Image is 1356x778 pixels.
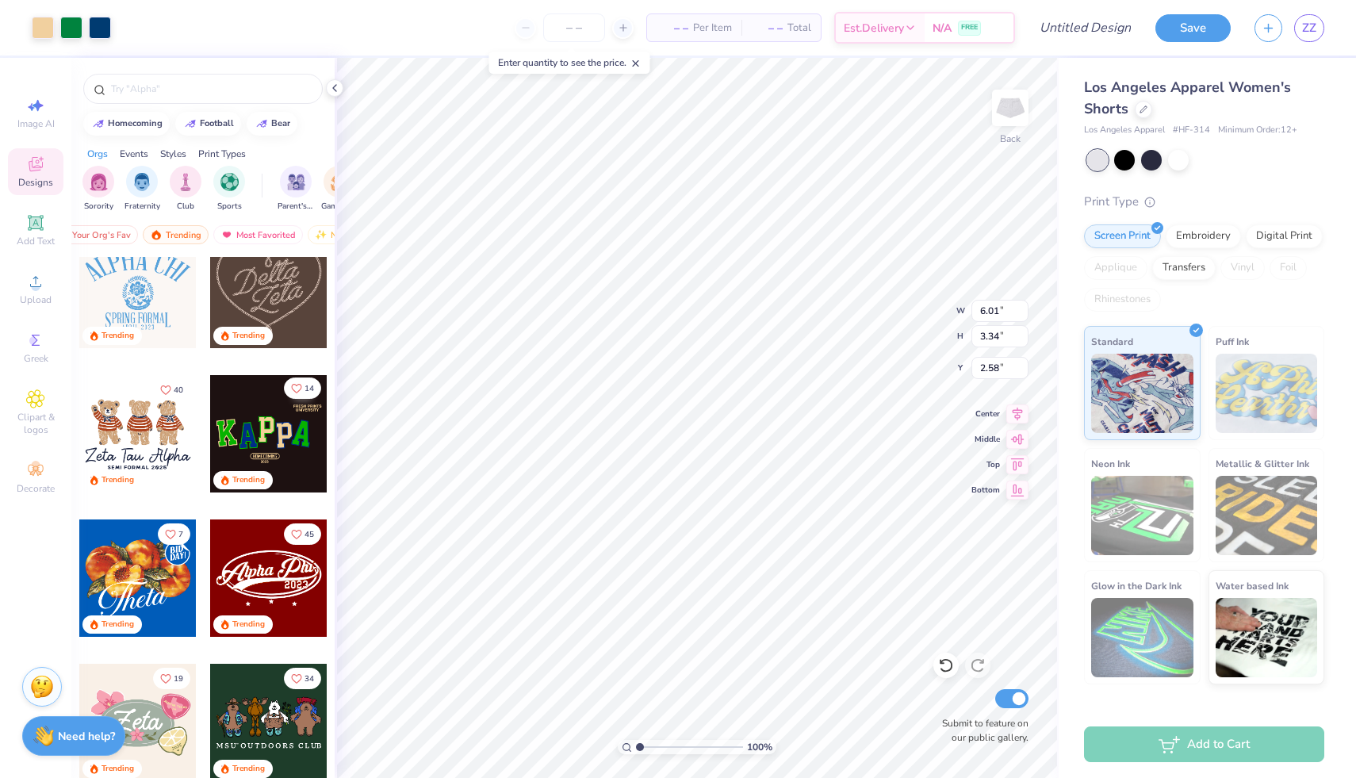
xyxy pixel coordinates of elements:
span: FREE [961,22,978,33]
span: Designs [18,176,53,189]
span: Water based Ink [1216,577,1289,594]
span: Image AI [17,117,55,130]
img: Parent's Weekend Image [287,173,305,191]
img: Water based Ink [1216,598,1318,677]
button: filter button [278,166,314,213]
img: Standard [1091,354,1193,433]
span: N/A [933,20,952,36]
img: trend_line.gif [255,119,268,128]
div: Back [1000,132,1021,146]
div: Trending [232,763,265,775]
div: Trending [102,474,134,486]
span: Standard [1091,333,1133,350]
div: Foil [1270,256,1307,280]
button: football [175,112,241,136]
img: trending.gif [150,229,163,240]
span: Parent's Weekend [278,201,314,213]
img: trend_line.gif [92,119,105,128]
div: Orgs [87,147,108,161]
span: Minimum Order: 12 + [1218,124,1297,137]
div: Screen Print [1084,224,1161,248]
img: Game Day Image [331,173,349,191]
span: Sorority [84,201,113,213]
button: Like [153,668,190,689]
span: Center [971,408,1000,420]
img: Back [994,92,1026,124]
div: Print Type [1084,193,1324,211]
span: Upload [20,293,52,306]
span: – – [657,20,688,36]
div: Styles [160,147,186,161]
span: Middle [971,434,1000,445]
span: Los Angeles Apparel Women's Shorts [1084,78,1291,118]
span: Bottom [971,485,1000,496]
strong: Need help? [58,729,115,744]
div: Trending [102,330,134,342]
span: 34 [305,675,314,683]
div: Enter quantity to see the price. [489,52,650,74]
div: filter for Club [170,166,201,213]
button: Like [284,523,321,545]
div: football [200,119,234,128]
div: Vinyl [1220,256,1265,280]
span: ZZ [1302,19,1316,37]
span: 19 [174,675,183,683]
div: Embroidery [1166,224,1241,248]
span: Game Day [321,201,358,213]
button: filter button [213,166,245,213]
span: Est. Delivery [844,20,904,36]
div: Trending [143,225,209,244]
img: Sports Image [220,173,239,191]
span: Total [787,20,811,36]
button: Save [1155,14,1231,42]
div: Print Types [198,147,246,161]
div: Most Favorited [213,225,303,244]
img: Sorority Image [90,173,108,191]
span: 45 [305,531,314,538]
button: Like [158,523,190,545]
input: Untitled Design [1027,12,1143,44]
button: filter button [170,166,201,213]
span: 7 [178,531,183,538]
button: Like [284,668,321,689]
div: homecoming [108,119,163,128]
div: Your Org's Fav [49,225,138,244]
div: Newest [308,225,368,244]
span: Metallic & Glitter Ink [1216,455,1309,472]
img: most_fav.gif [220,229,233,240]
div: filter for Sports [213,166,245,213]
span: Per Item [693,20,732,36]
span: Glow in the Dark Ink [1091,577,1182,594]
span: Sports [217,201,242,213]
span: 14 [305,385,314,393]
span: Neon Ink [1091,455,1130,472]
div: Trending [232,619,265,630]
span: Los Angeles Apparel [1084,124,1165,137]
input: Try "Alpha" [109,81,312,97]
span: Add Text [17,235,55,247]
span: 40 [174,386,183,394]
input: – – [543,13,605,42]
img: Fraternity Image [133,173,151,191]
img: Puff Ink [1216,354,1318,433]
div: Trending [232,474,265,486]
button: homecoming [83,112,170,136]
div: filter for Parent's Weekend [278,166,314,213]
button: bear [247,112,297,136]
div: Events [120,147,148,161]
img: newest.gif [315,229,328,240]
span: Puff Ink [1216,333,1249,350]
button: filter button [82,166,114,213]
span: Top [971,459,1000,470]
img: Metallic & Glitter Ink [1216,476,1318,555]
div: Trending [102,619,134,630]
img: Club Image [177,173,194,191]
span: Club [177,201,194,213]
button: Like [153,379,190,400]
div: Applique [1084,256,1147,280]
div: Digital Print [1246,224,1323,248]
img: Glow in the Dark Ink [1091,598,1193,677]
img: Neon Ink [1091,476,1193,555]
div: bear [271,119,290,128]
span: # HF-314 [1173,124,1210,137]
